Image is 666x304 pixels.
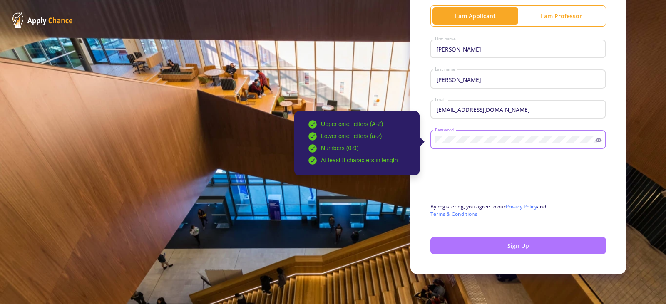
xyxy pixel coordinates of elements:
div: I am Professor [518,12,604,20]
p: By registering, you agree to our and [430,203,606,218]
span: Upper case letters (A-Z) [321,121,383,128]
div: I am Applicant [432,12,518,20]
iframe: reCAPTCHA [430,164,557,196]
a: Terms & Conditions [430,210,477,217]
span: At least 8 characters in length [321,157,398,164]
span: Numbers (0-9) [321,145,358,152]
a: Privacy Policy [506,203,537,210]
img: ApplyChance Logo [12,12,73,28]
span: Lower case letters (a-z) [321,133,382,140]
button: Sign Up [430,237,606,254]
